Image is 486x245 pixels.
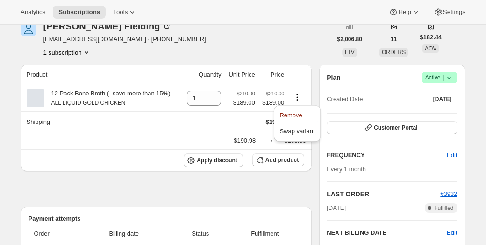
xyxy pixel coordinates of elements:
h2: FREQUENCY [327,151,447,160]
span: $2,006.80 [337,36,362,43]
h2: Plan [327,73,341,82]
span: [DATE] [327,203,346,213]
span: Tools [113,8,128,16]
small: $210.00 [266,91,284,96]
span: $189.00 [233,98,255,108]
span: Apply discount [197,157,237,164]
th: Shipping [21,111,182,132]
button: Edit [441,148,463,163]
span: Subscriptions [58,8,100,16]
span: Status [175,229,225,238]
th: Order [29,223,76,244]
span: Customer Portal [374,124,417,131]
div: → [267,136,273,145]
button: Analytics [15,6,51,19]
h2: LAST ORDER [327,189,440,199]
span: Remove [279,112,302,119]
small: $210.00 [237,91,255,96]
span: Add product [265,156,299,164]
span: LTV [345,49,355,56]
span: $189.00 [261,98,284,108]
span: ORDERS [382,49,406,56]
span: Swap variant [279,128,314,135]
span: Edit [447,151,457,160]
button: Help [383,6,426,19]
span: | [443,74,444,81]
div: 12 Pack Bone Broth (- save more than 15%) [44,89,171,108]
button: $2,006.80 [332,33,368,46]
a: #3932 [440,190,457,197]
button: Remove [277,108,317,123]
span: Help [398,8,411,16]
span: Samantha Fielding [21,22,36,36]
button: #3932 [440,189,457,199]
button: Customer Portal [327,121,457,134]
span: Analytics [21,8,45,16]
h2: Payment attempts [29,214,305,223]
button: 11 [385,33,402,46]
span: Created Date [327,94,363,104]
button: Apply discount [184,153,243,167]
span: Fulfillment [231,229,299,238]
span: Billing date [78,229,170,238]
span: $182.44 [420,33,442,42]
button: Subscriptions [53,6,106,19]
th: Unit Price [224,65,257,85]
button: Product actions [43,48,91,57]
button: Product actions [290,92,305,102]
button: Add product [252,153,304,166]
th: Quantity [182,65,224,85]
div: $190.98 [234,136,256,145]
span: Settings [443,8,465,16]
span: Every 1 month [327,166,366,173]
span: 11 [391,36,397,43]
div: [PERSON_NAME] Fielding [43,22,172,31]
button: Settings [428,6,471,19]
span: Active [425,73,454,82]
span: Fulfilled [434,204,453,212]
th: Product [21,65,182,85]
button: Swap variant [277,124,317,139]
span: AOV [425,45,436,52]
button: Edit [447,228,457,238]
span: $19.99 [265,118,284,125]
button: Tools [107,6,143,19]
h2: NEXT BILLING DATE [327,228,447,238]
small: ALL LIQUID GOLD CHICKEN [51,100,126,106]
span: [EMAIL_ADDRESS][DOMAIN_NAME] · [PHONE_NUMBER] [43,35,206,44]
th: Price [258,65,287,85]
span: [DATE] [433,95,452,103]
button: [DATE] [428,93,457,106]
